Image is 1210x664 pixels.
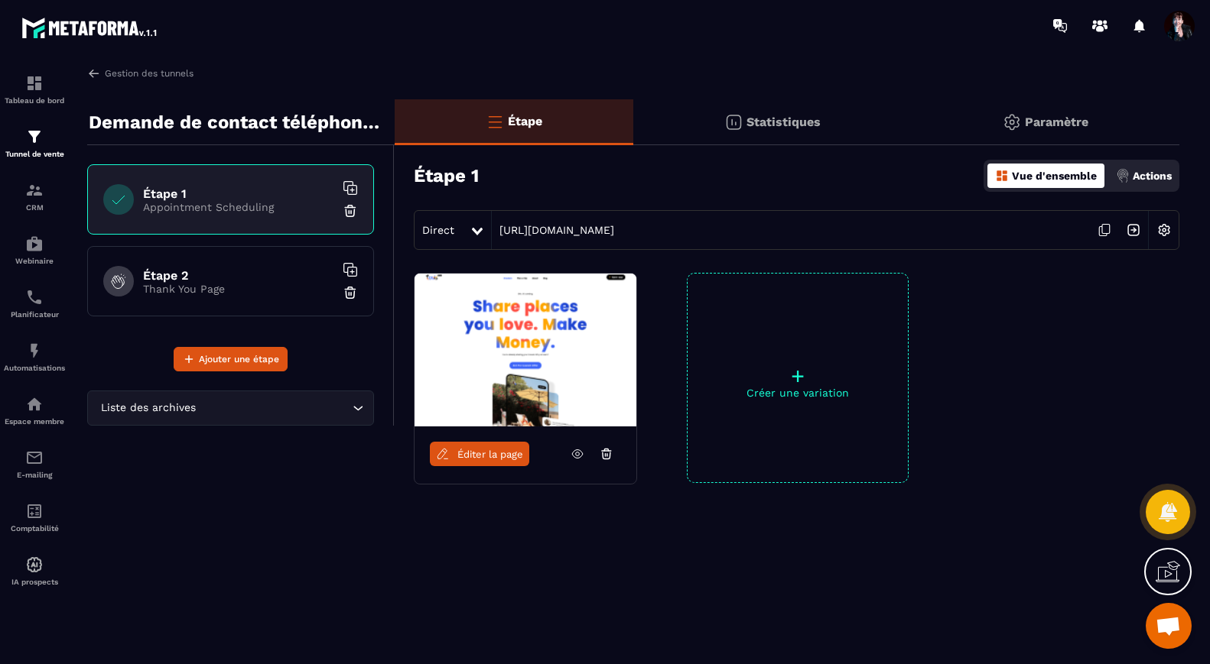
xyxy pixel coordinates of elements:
[492,224,614,236] a: [URL][DOMAIN_NAME]
[688,387,908,399] p: Créer une variation
[4,471,65,479] p: E-mailing
[21,14,159,41] img: logo
[97,400,199,416] span: Liste des archives
[4,223,65,277] a: automationsautomationsWebinaire
[1003,113,1021,131] img: setting-gr.5f69749f.svg
[4,310,65,319] p: Planificateur
[4,384,65,437] a: automationsautomationsEspace membre
[4,330,65,384] a: automationsautomationsAutomatisations
[486,112,504,131] img: bars-o.4a397970.svg
[1133,170,1172,182] p: Actions
[4,524,65,533] p: Comptabilité
[199,400,349,416] input: Search for option
[1150,215,1179,245] img: setting-w.858f3a88.svg
[4,417,65,426] p: Espace membre
[25,449,44,467] img: email
[1116,169,1130,183] img: actions.d6e523a2.png
[4,277,65,330] a: schedulerschedulerPlanificateur
[25,181,44,199] img: formation
[25,555,44,574] img: automations
[1119,215,1148,245] img: arrow-next.bcc2205e.svg
[87,390,374,426] div: Search for option
[457,449,523,460] span: Éditer la page
[25,128,44,146] img: formation
[25,395,44,413] img: automations
[143,268,334,283] h6: Étape 2
[415,274,636,426] img: image
[199,351,279,367] span: Ajouter une étape
[508,114,542,128] p: Étape
[746,115,821,129] p: Statistiques
[422,224,454,236] span: Direct
[25,288,44,306] img: scheduler
[143,186,334,201] h6: Étape 1
[688,365,908,387] p: +
[25,235,44,253] img: automations
[4,63,65,116] a: formationformationTableau de bord
[4,96,65,105] p: Tableau de bord
[4,257,65,265] p: Webinaire
[4,491,65,544] a: accountantaccountantComptabilité
[343,285,358,300] img: trash
[143,283,334,295] p: Thank You Page
[1146,603,1192,649] a: Ouvrir le chat
[4,116,65,170] a: formationformationTunnel de vente
[25,342,44,360] img: automations
[4,203,65,212] p: CRM
[89,107,383,138] p: Demande de contact téléphonique
[174,347,288,371] button: Ajouter une étape
[4,150,65,158] p: Tunnel de vente
[25,74,44,92] img: formation
[343,203,358,219] img: trash
[4,578,65,586] p: IA prospects
[724,113,743,131] img: stats.20deebd0.svg
[87,66,194,80] a: Gestion des tunnels
[414,165,479,186] h3: Étape 1
[995,169,1009,183] img: dashboard-orange.40269519.svg
[4,170,65,223] a: formationformationCRM
[4,437,65,491] a: emailemailE-mailing
[25,502,44,520] img: accountant
[4,364,65,372] p: Automatisations
[430,442,529,466] a: Éditer la page
[1025,115,1088,129] p: Paramètre
[87,66,101,80] img: arrow
[1012,170,1097,182] p: Vue d'ensemble
[143,201,334,213] p: Appointment Scheduling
